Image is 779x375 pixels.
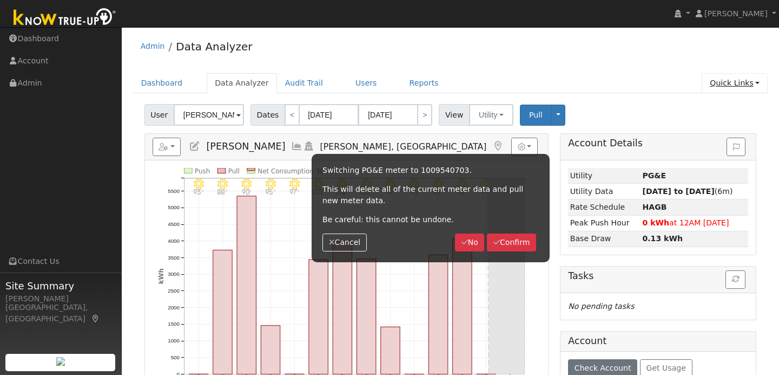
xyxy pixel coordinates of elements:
img: retrieve [56,357,65,366]
text: 3000 [168,271,180,277]
td: Base Draw [568,231,641,247]
span: [PERSON_NAME], [GEOGRAPHIC_DATA] [320,141,487,152]
text: kWh [157,269,164,285]
button: Confirm [487,234,536,252]
button: Utility [469,104,513,126]
text: Pull [228,167,240,175]
rect: onclick="" [237,196,256,374]
span: Get Usage [646,364,686,372]
a: Users [347,73,385,93]
div: [PERSON_NAME] [5,293,116,305]
input: Select a User [174,104,244,126]
div: [GEOGRAPHIC_DATA], [GEOGRAPHIC_DATA] [5,302,116,325]
a: Audit Trail [277,73,331,93]
h5: Account [568,335,606,346]
a: Dashboard [133,73,191,93]
span: Site Summary [5,279,116,293]
span: (6m) [642,187,732,196]
img: Know True-Up [8,6,122,30]
rect: onclick="" [261,326,280,374]
span: View [439,104,470,126]
p: 100° [309,189,327,195]
rect: onclick="" [357,259,375,374]
rect: onclick="" [333,241,352,374]
p: 95° [261,189,280,195]
text: 500 [170,354,180,360]
td: Peak Push Hour [568,215,641,231]
a: > [417,104,432,126]
text: 2000 [168,305,180,311]
text: 4500 [168,221,180,227]
a: Reports [401,73,447,93]
a: Data Analyzer [207,73,277,93]
text: 1500 [168,321,180,327]
button: Cancel [322,234,367,252]
text: Push [195,167,210,175]
text: 4000 [168,238,180,244]
strong: ID: 17188036, authorized: 08/17/25 [642,171,666,180]
rect: onclick="" [428,255,447,374]
a: Login As (last Never) [303,141,315,152]
strong: 0 kWh [642,218,669,227]
i: 8/05 - Clear [241,179,252,189]
td: Rate Schedule [568,199,641,215]
a: Multi-Series Graph [291,141,303,152]
rect: onclick="" [213,250,232,374]
button: Issue History [727,138,745,156]
a: Map [492,141,504,152]
p: 97° [285,189,303,195]
text: 1000 [168,338,180,344]
span: User [144,104,174,126]
strong: 0.13 kWh [642,234,683,243]
span: Pull [529,111,543,119]
td: Utility Data [568,184,641,199]
td: Utility [568,168,641,184]
span: Dates [250,104,285,126]
p: This will delete all of the current meter data and pull new meter data. [322,184,539,206]
h5: Tasks [568,270,748,282]
text: 5000 [168,205,180,211]
p: 93° [189,189,208,195]
i: 8/07 - Clear [289,179,300,189]
button: Pull [520,105,552,126]
h5: Account Details [568,138,748,149]
i: 8/06 - Clear [265,179,275,189]
rect: onclick="" [381,327,400,374]
p: 90° [237,189,256,195]
p: 88° [213,189,232,195]
a: < [285,104,300,126]
span: [PERSON_NAME] [206,141,285,152]
p: Be careful: this cannot be undone. [322,214,539,225]
a: Data Analyzer [176,40,252,53]
button: Refresh [725,270,745,289]
strong: [DATE] to [DATE] [642,187,714,196]
text: 2500 [168,288,180,294]
i: No pending tasks [568,302,634,311]
text: 3500 [168,255,180,261]
rect: onclick="" [453,239,472,374]
span: [PERSON_NAME] [704,9,768,18]
text: Net Consumption 30,538 kWh [258,167,354,175]
a: Map [91,314,101,323]
strong: D [642,203,666,211]
text: 5500 [168,188,180,194]
button: No [455,234,484,252]
a: Admin [141,42,165,50]
i: 8/03 - Clear [193,179,203,189]
rect: onclick="" [309,260,328,374]
a: Quick Links [702,73,768,93]
i: 8/04 - Clear [217,179,228,189]
a: Edit User (35614) [189,141,201,152]
p: Switching PG&E meter to 1009540703. [322,165,539,176]
span: Check Account [575,364,631,372]
td: at 12AM [DATE] [641,215,748,231]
